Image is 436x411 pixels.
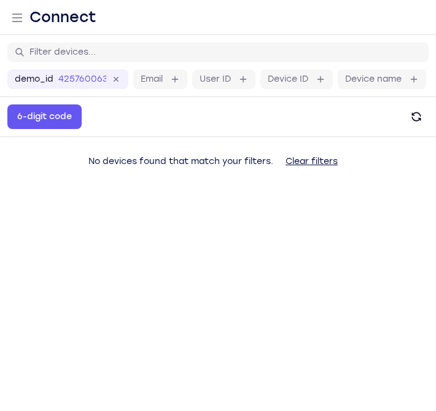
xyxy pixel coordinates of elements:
button: Refresh [404,104,429,129]
button: Clear filters [276,149,348,174]
label: User ID [200,73,231,85]
label: Device name [345,73,402,85]
h1: Connect [29,7,96,27]
span: No devices found that match your filters. [88,156,273,166]
label: Device ID [268,73,308,85]
label: demo_id [15,73,53,85]
input: Filter devices... [29,46,421,58]
button: 6-digit code [7,104,82,129]
label: Email [141,73,163,85]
